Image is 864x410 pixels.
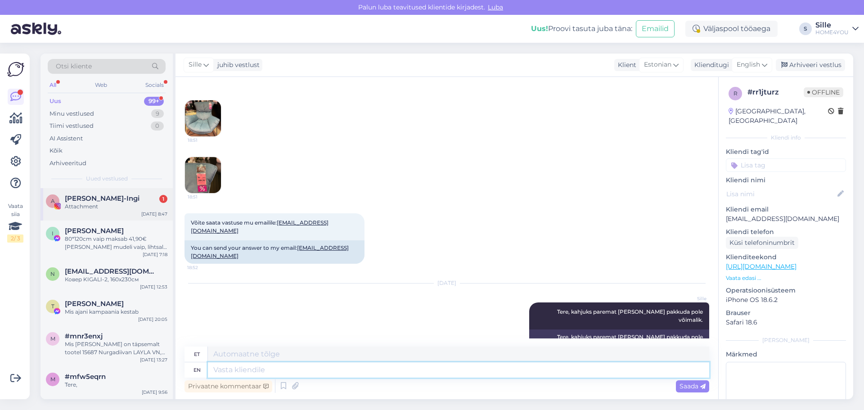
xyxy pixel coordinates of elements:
input: Lisa tag [726,158,846,172]
div: # rr1jturz [747,87,804,98]
div: Kliendi info [726,134,846,142]
div: juhib vestlust [214,60,260,70]
div: [DATE] 9:56 [142,389,167,396]
div: en [193,362,201,378]
div: 80*120cm vaip maksab 41,90€ [PERSON_NAME] mudeli vaip, lihtsalt 10cm laiem ja 80cm pimem maksab 7... [65,235,167,251]
input: Lisa nimi [726,189,836,199]
div: HOME4YOU [815,29,849,36]
span: m [50,335,55,342]
span: Otsi kliente [56,62,92,71]
span: Sille [189,60,202,70]
div: Tiimi vestlused [49,122,94,131]
span: Estonian [644,60,671,70]
span: #mfw5eqrn [65,373,106,381]
p: Vaata edasi ... [726,274,846,282]
p: Märkmed [726,350,846,359]
span: #mnr3enxj [65,332,103,340]
span: Sille [673,295,706,302]
button: Emailid [636,20,675,37]
span: T [51,303,54,310]
div: Tere, [65,381,167,389]
span: N [50,270,55,277]
span: 18:51 [188,194,221,200]
div: S [799,23,812,35]
span: Tiina Kurvits [65,300,124,308]
span: 18:51 [188,137,221,144]
div: Proovi tasuta juba täna: [531,23,632,34]
div: Klient [614,60,636,70]
p: Klienditeekond [726,252,846,262]
span: Võite saata vastuse mu emailile: [191,219,328,234]
div: Mis ajani kampaania kestab [65,308,167,316]
div: Attachment [65,203,167,211]
div: Socials [144,79,166,91]
span: r [733,90,738,97]
p: iPhone OS 18.6.2 [726,295,846,305]
p: Kliendi email [726,205,846,214]
div: Uus [49,97,61,106]
span: Ivar Lõhmus [65,227,124,235]
div: You can send your answer to my email: [184,240,364,264]
span: English [737,60,760,70]
span: I [52,230,54,237]
div: Klienditugi [691,60,729,70]
div: 0 [151,122,164,131]
span: Saada [679,382,706,390]
div: Sille [815,22,849,29]
div: Arhiveeri vestlus [776,59,845,71]
span: m [50,376,55,383]
span: 18:52 [187,264,221,271]
div: Vaata siia [7,202,23,243]
div: Arhiveeritud [49,159,86,168]
a: [URL][DOMAIN_NAME] [726,262,796,270]
div: Väljaspool tööaega [685,21,778,37]
p: Kliendi telefon [726,227,846,237]
a: SilleHOME4YOU [815,22,859,36]
p: Safari 18.6 [726,318,846,327]
div: [DATE] 7:18 [143,251,167,258]
span: Offline [804,87,843,97]
div: [DATE] [184,279,709,287]
p: Operatsioonisüsteem [726,286,846,295]
div: 9 [151,109,164,118]
img: Askly Logo [7,61,24,78]
div: Ковер KIGALI-2, 160x230см [65,275,167,284]
div: [DATE] 13:27 [140,356,167,363]
div: [DATE] 12:53 [140,284,167,290]
div: Web [93,79,109,91]
div: [DATE] 20:05 [138,316,167,323]
p: Brauser [726,308,846,318]
span: Luba [485,3,506,11]
div: AI Assistent [49,134,83,143]
div: [DATE] 8:47 [141,211,167,217]
span: Nata_29@inbox.ru [65,267,158,275]
b: Uus! [531,24,548,33]
p: [EMAIL_ADDRESS][DOMAIN_NAME] [726,214,846,224]
div: Minu vestlused [49,109,94,118]
img: Attachment [185,157,221,193]
span: Uued vestlused [86,175,128,183]
p: Kliendi tag'id [726,147,846,157]
div: 1 [159,195,167,203]
span: Annye Rooväli-Ingi [65,194,139,203]
div: [PERSON_NAME] [726,336,846,344]
div: 99+ [144,97,164,106]
div: Privaatne kommentaar [184,380,272,392]
div: Kõik [49,146,63,155]
div: [GEOGRAPHIC_DATA], [GEOGRAPHIC_DATA] [729,107,828,126]
span: A [51,198,55,204]
p: Kliendi nimi [726,176,846,185]
div: Tere, kahjuks paremat [PERSON_NAME] pakkuda pole võimalik. [529,329,709,353]
img: Attachment [185,100,221,136]
div: Küsi telefoninumbrit [726,237,798,249]
div: et [194,347,200,362]
div: All [48,79,58,91]
span: Tere, kahjuks paremat [PERSON_NAME] pakkuda pole võimalik. [557,308,704,323]
div: 2 / 3 [7,234,23,243]
div: Mis [PERSON_NAME] on täpsemalt tootel 15687 Nurgadiivan LAYLA VN, hallikasroosa? [65,340,167,356]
